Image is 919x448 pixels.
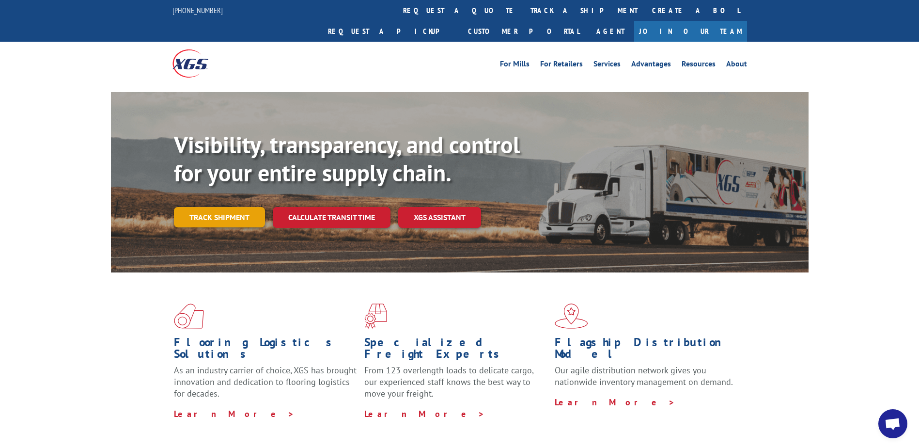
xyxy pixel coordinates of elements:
a: Customer Portal [461,21,587,42]
a: Calculate transit time [273,207,390,228]
a: For Mills [500,60,530,71]
a: Join Our Team [634,21,747,42]
a: Track shipment [174,207,265,227]
h1: Specialized Freight Experts [364,336,547,365]
a: For Retailers [540,60,583,71]
h1: Flagship Distribution Model [555,336,738,365]
a: Request a pickup [321,21,461,42]
a: XGS ASSISTANT [398,207,481,228]
img: xgs-icon-flagship-distribution-model-red [555,304,588,329]
a: Services [593,60,621,71]
b: Visibility, transparency, and control for your entire supply chain. [174,129,520,188]
p: From 123 overlength loads to delicate cargo, our experienced staff knows the best way to move you... [364,365,547,408]
h1: Flooring Logistics Solutions [174,336,357,365]
a: Agent [587,21,634,42]
span: As an industry carrier of choice, XGS has brought innovation and dedication to flooring logistics... [174,365,357,399]
a: Learn More > [555,397,675,408]
a: About [726,60,747,71]
a: [PHONE_NUMBER] [172,5,223,15]
img: xgs-icon-total-supply-chain-intelligence-red [174,304,204,329]
span: Our agile distribution network gives you nationwide inventory management on demand. [555,365,733,387]
a: Resources [682,60,716,71]
a: Open chat [878,409,907,438]
a: Learn More > [364,408,485,419]
a: Learn More > [174,408,295,419]
a: Advantages [631,60,671,71]
img: xgs-icon-focused-on-flooring-red [364,304,387,329]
